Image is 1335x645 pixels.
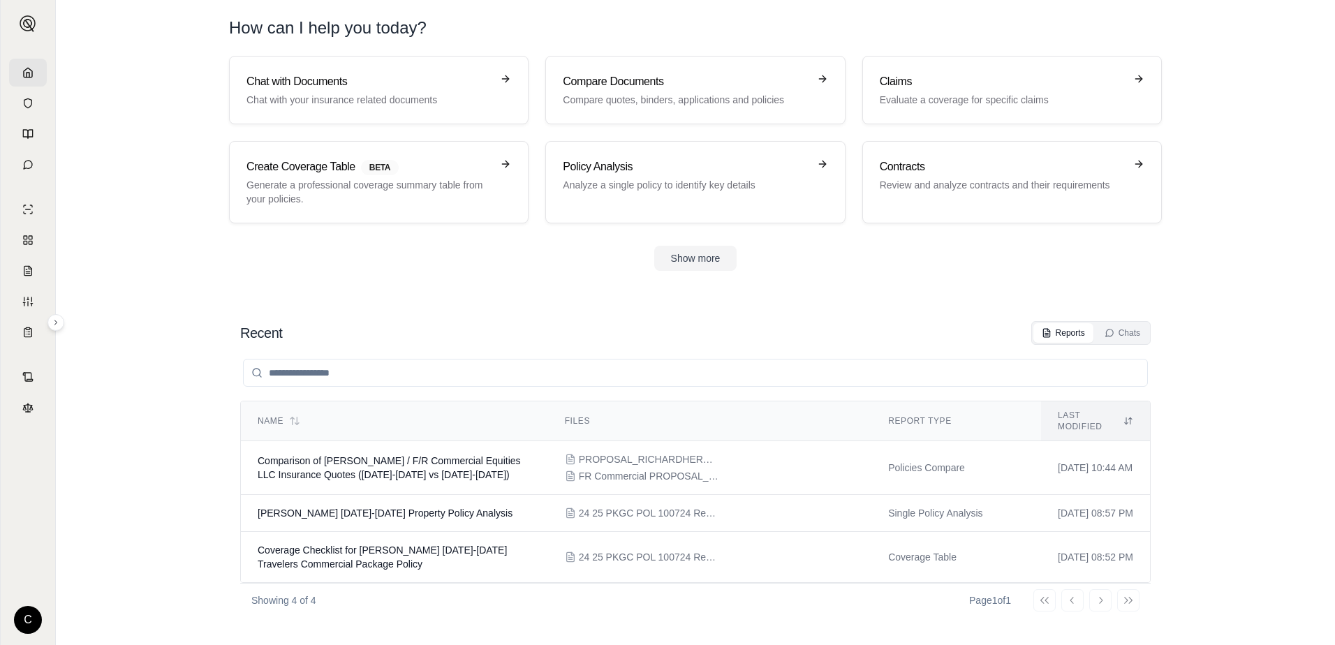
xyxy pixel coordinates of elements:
a: Claim Coverage [9,257,47,285]
a: Policy AnalysisAnalyze a single policy to identify key details [545,141,845,223]
td: Coverage Table [871,532,1041,583]
a: Compare DocumentsCompare quotes, binders, applications and policies [545,56,845,124]
td: [DATE] 08:52 PM [1041,532,1150,583]
p: Chat with your insurance related documents [246,93,492,107]
a: Contract Analysis [9,363,47,391]
div: C [14,606,42,634]
a: Coverage Table [9,318,47,346]
p: Generate a professional coverage summary table from your policies. [246,178,492,206]
span: PROPOSAL_RICHARDHERMANN.pdf [579,452,718,466]
a: Policy Comparisons [9,226,47,254]
td: [DATE] 08:57 PM [1041,495,1150,532]
td: Single Policy Analysis [871,495,1041,532]
div: Chats [1105,327,1140,339]
a: ClaimsEvaluate a coverage for specific claims [862,56,1162,124]
div: Page 1 of 1 [969,593,1011,607]
h3: Policy Analysis [563,158,808,175]
button: Expand sidebar [47,314,64,331]
a: ContractsReview and analyze contracts and their requirements [862,141,1162,223]
span: Comparison of Richard Hermann / F/R Commercial Equities LLC Insurance Quotes (2024-2025 vs 2025-2... [258,455,521,480]
a: Legal Search Engine [9,394,47,422]
p: Showing 4 of 4 [251,593,316,607]
th: Report Type [871,401,1041,441]
h3: Compare Documents [563,73,808,90]
th: Files [548,401,871,441]
button: Expand sidebar [14,10,42,38]
a: Single Policy [9,195,47,223]
img: Expand sidebar [20,15,36,32]
a: Chat [9,151,47,179]
a: Prompt Library [9,120,47,148]
a: Create Coverage TableBETAGenerate a professional coverage summary table from your policies. [229,141,529,223]
td: Policies Compare [871,441,1041,495]
a: Chat with DocumentsChat with your insurance related documents [229,56,529,124]
div: Last modified [1058,410,1133,432]
p: Analyze a single policy to identify key details [563,178,808,192]
span: 24 25 PKGC POL 100724 Renewal Policy.pdf [579,550,718,564]
span: BETA [361,160,399,175]
p: Compare quotes, binders, applications and policies [563,93,808,107]
a: Custom Report [9,288,47,316]
button: Chats [1096,323,1149,343]
h2: Recent [240,323,282,343]
a: Home [9,59,47,87]
span: FR Commercial PROPOSAL_FRCOMMERCIALEQUITIESLLC.pdf [579,469,718,483]
p: Review and analyze contracts and their requirements [880,178,1125,192]
span: Coverage Checklist for Richard Hermann's 2024-2025 Travelers Commercial Package Policy [258,544,507,570]
h3: Contracts [880,158,1125,175]
button: Reports [1033,323,1093,343]
p: Evaluate a coverage for specific claims [880,93,1125,107]
h3: Claims [880,73,1125,90]
button: Show more [654,246,737,271]
h3: Create Coverage Table [246,158,492,175]
div: Name [258,415,531,427]
span: 24 25 PKGC POL 100724 Renewal Policy.pdf [579,506,718,520]
a: Documents Vault [9,89,47,117]
div: Reports [1042,327,1085,339]
span: Richard Hermann 2024-2025 Property Policy Analysis [258,507,512,519]
td: [DATE] 10:44 AM [1041,441,1150,495]
h3: Chat with Documents [246,73,492,90]
h1: How can I help you today? [229,17,1162,39]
